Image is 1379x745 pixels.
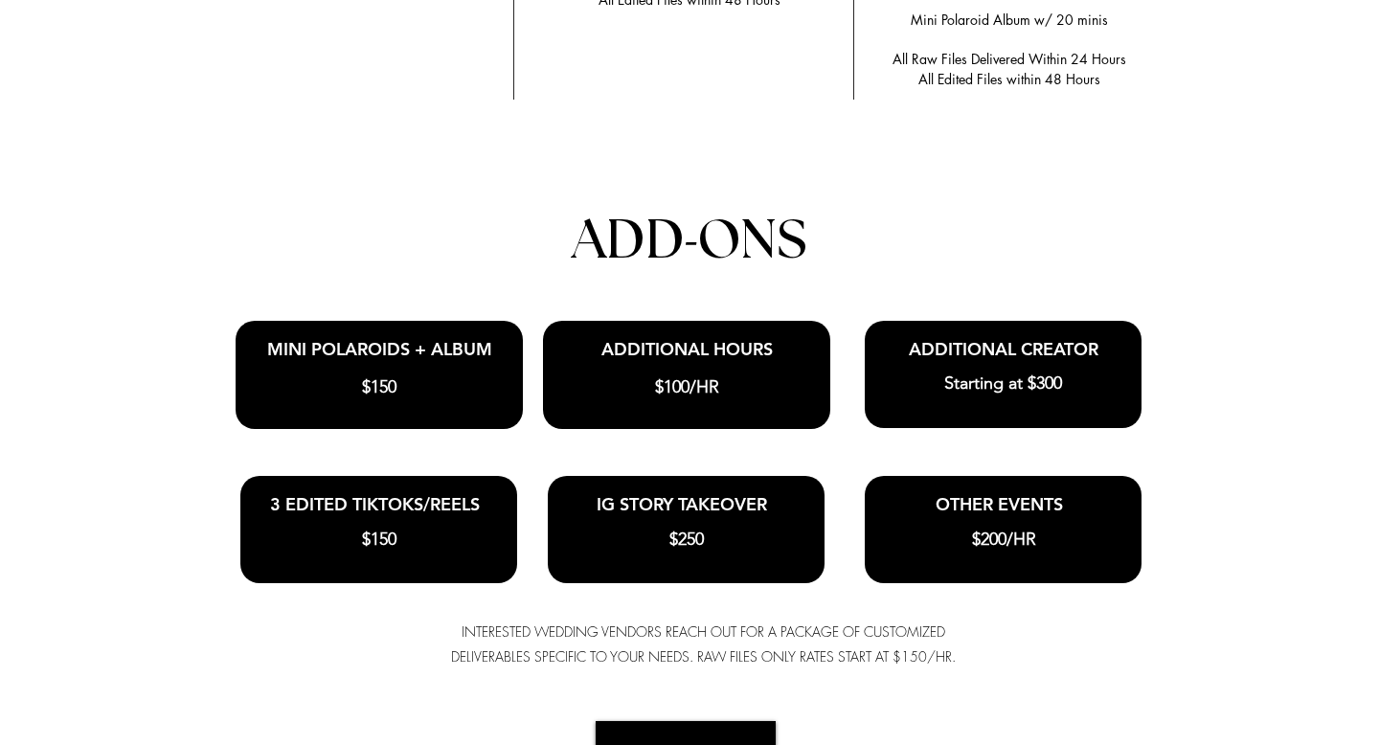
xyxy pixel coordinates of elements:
span: $250 [669,529,704,550]
span: $150 [362,529,396,550]
span: All Raw Files Delivered Within 24 Hours [893,50,1126,68]
span: $200/HR [972,529,1036,550]
span: All Edited Files within 48 Hours [918,70,1100,88]
span: OTHER EVENTS [936,493,1063,515]
span: $150 [362,376,396,397]
span: MINI POLAROIDS + ALBUM [267,338,492,360]
span: Starting at $300 [944,372,1062,394]
span: Mini Polaroid Album w/ 20 minis [911,11,1108,29]
span: $100/HR [655,376,719,397]
span: ADDITIONAL HOURS [601,338,773,360]
span: ONS [697,214,806,268]
span: INTERESTED WEDDING VENDORS REACH OUT FOR A PACKAGE OF CUSTOMIZED DELIVERABLES SPECIFIC TO YOUR NE... [451,622,956,666]
span: 3 EDITED TIKTOKS/REELS [270,493,480,515]
span: ADDITIONAL CREATOR [909,338,1098,360]
span: IG STORY TAKEOVER [597,493,767,515]
span: - [685,205,697,271]
span: ADD [572,214,685,268]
